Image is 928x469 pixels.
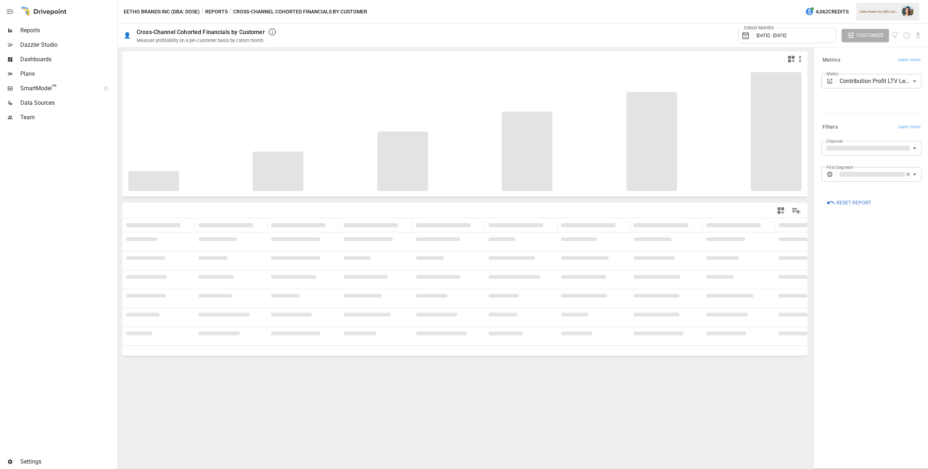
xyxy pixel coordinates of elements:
[124,7,200,16] button: Eetho Brands Inc (DBA: Dose)
[903,31,911,40] button: Schedule report
[836,198,871,207] span: Reset Report
[616,220,626,230] button: Sort
[742,25,776,31] label: Cohort Months
[898,57,920,64] span: Learn more
[761,220,771,230] button: Sort
[326,220,336,230] button: Sort
[181,220,191,230] button: Sort
[471,220,481,230] button: Sort
[20,70,116,78] span: Plans
[399,220,409,230] button: Sort
[544,220,554,230] button: Sort
[52,83,57,92] span: ™
[823,56,840,64] h6: Metrics
[20,26,116,35] span: Reports
[20,55,116,64] span: Dashboards
[892,29,900,42] button: View documentation
[840,74,921,88] div: Contribution Profit LTV Less Blended CAC
[20,99,116,107] span: Data Sources
[20,457,116,466] span: Settings
[826,164,853,170] label: First Segment
[124,32,131,39] div: 👤
[20,113,116,122] span: Team
[914,31,922,40] button: Download report
[201,7,204,16] div: /
[254,220,264,230] button: Sort
[205,7,228,16] button: Reports
[826,138,842,144] label: Channel
[802,5,852,18] button: 4,062Credits
[20,41,116,49] span: Dazzler Studio
[229,7,232,16] div: /
[788,203,804,219] button: Manage Columns
[826,71,838,77] label: Metric
[842,29,889,42] button: Customize
[757,33,786,38] span: [DATE] - [DATE]
[137,29,265,36] div: Cross-Channel Cohorted Financials by Customer
[898,124,920,131] span: Learn more
[856,31,884,40] span: Customize
[823,123,838,131] h6: Filters
[816,7,849,16] span: 4,062 Credits
[20,84,96,93] span: SmartModel
[821,196,876,209] button: Reset Report
[137,38,264,43] div: Measure profitability on a per-customer basis by cohort month.
[860,10,898,13] div: Eetho Brands Inc (DBA: Dose)
[689,220,699,230] button: Sort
